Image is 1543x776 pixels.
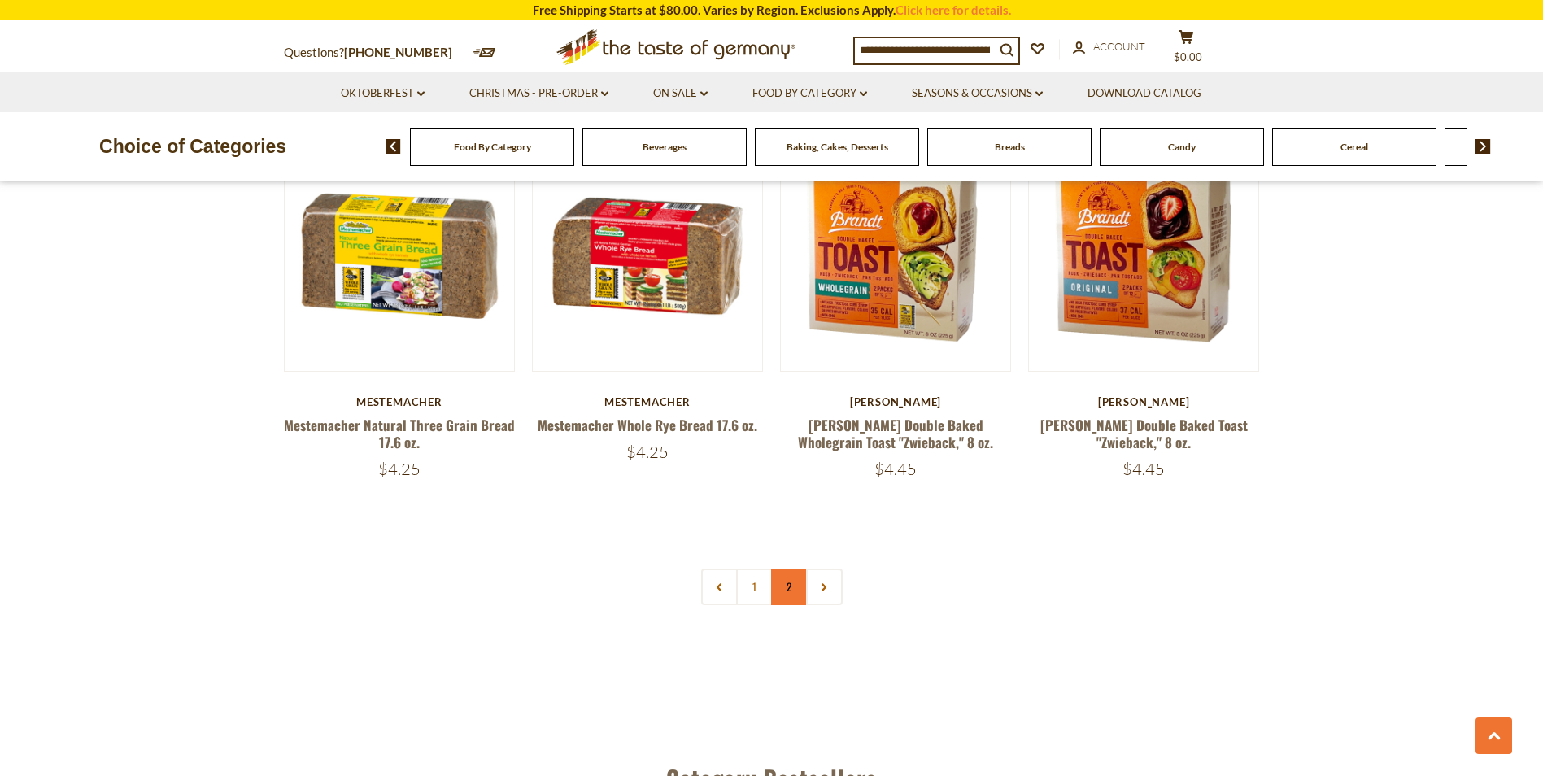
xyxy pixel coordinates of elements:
div: [PERSON_NAME] [1028,395,1260,408]
a: 1 [736,569,773,605]
img: Brandt Double Baked Wholegrain Toast "Zwieback," 8 oz. [781,141,1011,371]
a: [PERSON_NAME] Double Baked Toast "Zwieback," 8 oz. [1040,415,1248,452]
a: Christmas - PRE-ORDER [469,85,608,102]
p: Questions? [284,42,464,63]
img: Brandt Double Baked Toast "Zwieback," 8 oz. [1029,141,1259,371]
img: next arrow [1475,139,1491,154]
a: Mestemacher Natural Three Grain Bread 17.6 oz. [284,415,515,452]
span: $4.25 [378,459,421,479]
span: Account [1093,40,1145,53]
a: [PHONE_NUMBER] [344,45,452,59]
a: Click here for details. [896,2,1011,17]
a: Food By Category [752,85,867,102]
a: On Sale [653,85,708,102]
span: $4.45 [874,459,917,479]
a: Cereal [1340,141,1368,153]
img: previous arrow [386,139,401,154]
a: Breads [995,141,1025,153]
div: [PERSON_NAME] [780,395,1012,408]
a: Oktoberfest [341,85,425,102]
img: Mestemacher Whole Rye Bread 17.6 oz. [533,141,763,371]
a: [PERSON_NAME] Double Baked Wholegrain Toast "Zwieback," 8 oz. [798,415,993,452]
a: Seasons & Occasions [912,85,1043,102]
a: 2 [771,569,808,605]
a: Baking, Cakes, Desserts [787,141,888,153]
div: Mestemacher [532,395,764,408]
div: Mestemacher [284,395,516,408]
a: Download Catalog [1088,85,1201,102]
a: Mestemacher Whole Rye Bread 17.6 oz. [538,415,757,435]
a: Beverages [643,141,687,153]
button: $0.00 [1162,29,1211,70]
span: $4.45 [1122,459,1165,479]
span: $4.25 [626,442,669,462]
a: Account [1073,38,1145,56]
a: Food By Category [454,141,531,153]
span: $0.00 [1174,50,1202,63]
img: Mestemacher Natural Three Grain Bread 17.6 oz. [285,141,515,371]
a: Candy [1168,141,1196,153]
